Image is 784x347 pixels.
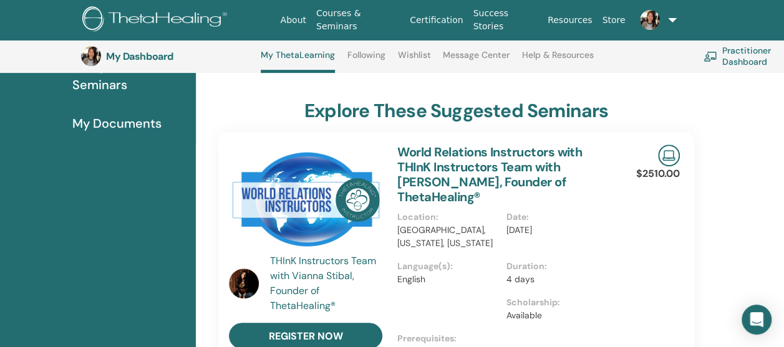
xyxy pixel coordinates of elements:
a: Courses & Seminars [311,2,405,38]
h3: My Dashboard [106,50,231,62]
a: World Relations Instructors with THInK Instructors Team with [PERSON_NAME], Founder of ThetaHealing® [397,144,582,205]
a: My ThetaLearning [261,50,335,73]
p: Duration : [506,260,607,273]
a: THInK Instructors Team with Vianna Stibal, Founder of ThetaHealing® [270,254,385,313]
a: About [275,9,311,32]
img: default.jpg [229,269,259,298]
a: Message Center [443,50,510,70]
span: My Documents [72,114,162,133]
p: Date : [506,211,607,224]
p: $2510.00 [636,166,680,181]
a: Wishlist [398,50,431,70]
p: English [397,273,498,286]
p: [GEOGRAPHIC_DATA], [US_STATE], [US_STATE] [397,224,498,250]
img: World Relations Instructors [229,145,382,258]
img: logo.png [82,6,231,34]
img: default.jpg [81,46,101,66]
h3: explore these suggested seminars [304,100,608,122]
p: Prerequisites : [397,332,615,345]
div: Open Intercom Messenger [742,305,772,335]
p: Language(s) : [397,260,498,273]
img: Live Online Seminar [658,145,680,166]
a: Success Stories [468,2,542,38]
a: Following [347,50,385,70]
p: Available [506,309,607,322]
span: register now [269,330,343,343]
a: Help & Resources [522,50,594,70]
a: Store [597,9,630,32]
p: [DATE] [506,224,607,237]
img: default.jpg [640,10,660,30]
p: 4 days [506,273,607,286]
p: Location : [397,211,498,224]
a: Certification [405,9,468,32]
p: Scholarship : [506,296,607,309]
img: chalkboard-teacher.svg [704,51,717,61]
a: Resources [543,9,598,32]
span: Completed Seminars [72,57,186,94]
